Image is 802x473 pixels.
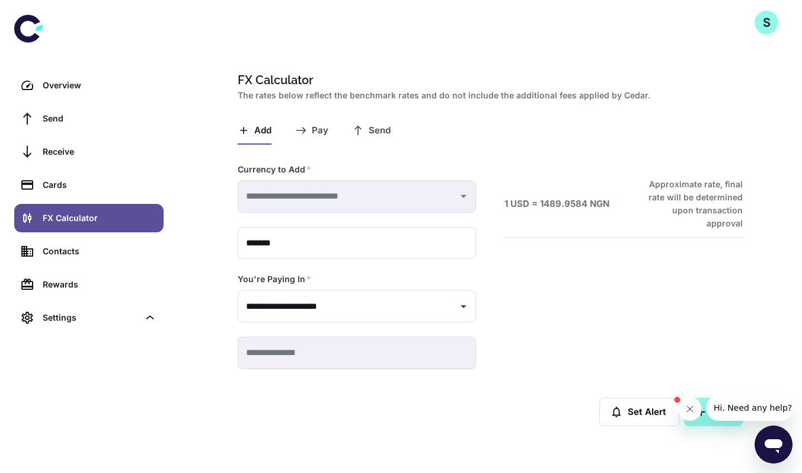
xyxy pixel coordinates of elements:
[43,112,156,125] div: Send
[14,303,164,332] div: Settings
[43,212,156,225] div: FX Calculator
[238,164,311,175] label: Currency to Add
[43,278,156,291] div: Rewards
[755,426,793,464] iframe: Button to launch messaging window
[635,178,743,230] h6: Approximate rate, final rate will be determined upon transaction approval
[43,145,156,158] div: Receive
[238,273,311,285] label: You're Paying In
[254,125,271,136] span: Add
[14,204,164,232] a: FX Calculator
[312,125,328,136] span: Pay
[14,270,164,299] a: Rewards
[14,237,164,266] a: Contacts
[14,104,164,133] a: Send
[599,398,679,426] button: Set Alert
[707,395,793,421] iframe: Message from company
[504,197,609,211] h6: 1 USD = 1489.9584 NGN
[43,178,156,191] div: Cards
[238,89,738,102] h2: The rates below reflect the benchmark rates and do not include the additional fees applied by Cedar.
[755,11,778,34] button: S
[14,71,164,100] a: Overview
[678,397,702,421] iframe: Close message
[43,311,139,324] div: Settings
[238,71,738,89] h1: FX Calculator
[455,298,472,315] button: Open
[43,79,156,92] div: Overview
[14,138,164,166] a: Receive
[14,171,164,199] a: Cards
[43,245,156,258] div: Contacts
[369,125,391,136] span: Send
